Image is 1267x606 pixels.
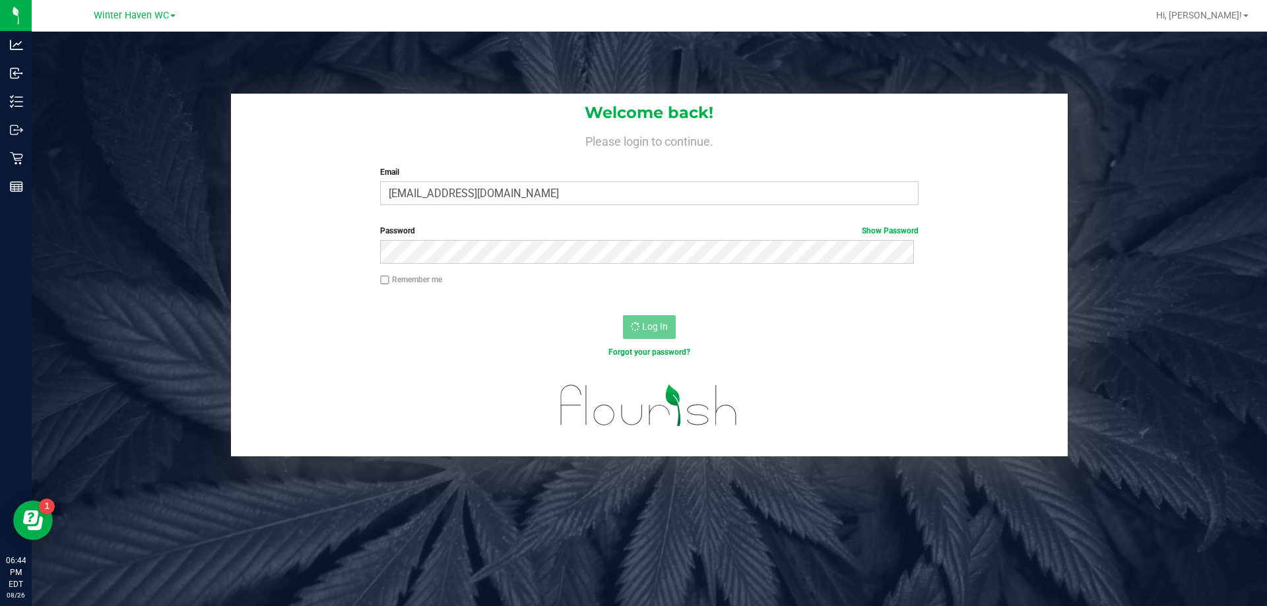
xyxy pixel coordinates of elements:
[10,180,23,193] inline-svg: Reports
[231,132,1068,148] h4: Please login to continue.
[10,152,23,165] inline-svg: Retail
[6,555,26,590] p: 06:44 PM EDT
[380,274,442,286] label: Remember me
[10,95,23,108] inline-svg: Inventory
[1156,10,1242,20] span: Hi, [PERSON_NAME]!
[623,315,676,339] button: Log In
[94,10,169,21] span: Winter Haven WC
[642,321,668,332] span: Log In
[608,348,690,357] a: Forgot your password?
[231,104,1068,121] h1: Welcome back!
[380,226,415,235] span: Password
[862,226,919,235] a: Show Password
[10,38,23,51] inline-svg: Analytics
[10,123,23,136] inline-svg: Outbound
[6,590,26,600] p: 08/26
[380,166,918,178] label: Email
[13,500,53,540] iframe: Resource center
[544,372,754,439] img: flourish_logo.svg
[10,67,23,80] inline-svg: Inbound
[380,276,389,285] input: Remember me
[39,499,55,514] iframe: Resource center unread badge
